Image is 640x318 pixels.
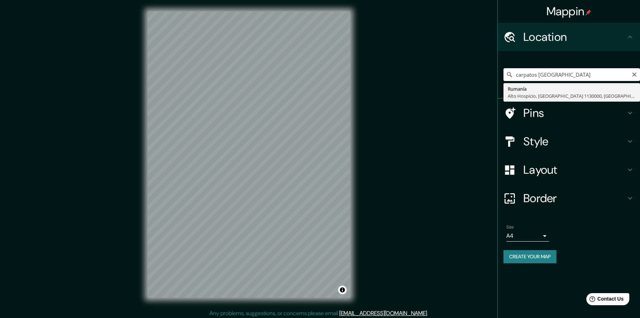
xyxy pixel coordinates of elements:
[498,23,640,51] div: Location
[577,290,632,310] iframe: Help widget launcher
[209,309,428,318] p: Any problems, suggestions, or concerns please email .
[503,68,640,81] input: Pick your city or area
[338,286,347,294] button: Toggle attribution
[498,156,640,184] div: Layout
[508,85,636,92] div: Rumanía
[523,163,626,177] h4: Layout
[523,30,626,44] h4: Location
[429,309,431,318] div: .
[498,99,640,127] div: Pins
[523,134,626,149] h4: Style
[428,309,429,318] div: .
[631,71,637,77] button: Clear
[546,4,592,18] h4: Mappin
[503,250,556,263] button: Create your map
[498,184,640,212] div: Border
[339,309,427,317] a: [EMAIL_ADDRESS][DOMAIN_NAME]
[506,230,549,242] div: A4
[506,224,514,230] label: Size
[586,10,591,15] img: pin-icon.png
[523,191,626,205] h4: Border
[508,92,636,99] div: Alto Hospicio, [GEOGRAPHIC_DATA] 1130000, [GEOGRAPHIC_DATA]
[498,127,640,156] div: Style
[148,11,350,298] canvas: Map
[523,106,626,120] h4: Pins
